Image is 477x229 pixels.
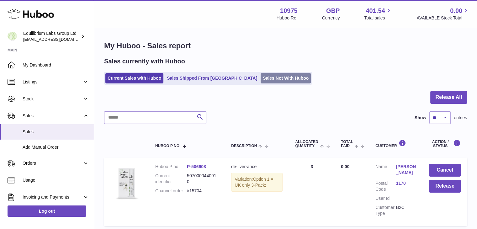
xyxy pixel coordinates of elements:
strong: 10975 [280,7,298,15]
span: Sales [23,113,82,119]
div: Action / Status [429,140,461,148]
dt: Name [375,164,396,177]
span: entries [454,115,467,121]
dd: B2C [396,205,416,216]
button: Release [429,180,461,193]
dt: Huboo P no [155,164,187,170]
td: 3 [289,157,335,226]
img: 3PackDeliverance_Front.jpg [110,164,142,203]
strong: GBP [326,7,340,15]
span: Orders [23,160,82,166]
span: Option 1 = UK only 3-Pack; [235,177,273,188]
span: Listings [23,79,82,85]
img: huboo@equilibriumlabs.com [8,32,17,41]
span: Add Manual Order [23,144,89,150]
a: Sales Not With Huboo [261,73,311,83]
button: Cancel [429,164,461,177]
h2: Sales currently with Huboo [104,57,185,66]
a: 1170 [396,180,416,186]
span: ALLOCATED Quantity [295,140,318,148]
span: [EMAIL_ADDRESS][DOMAIN_NAME] [23,37,92,42]
a: P-506608 [187,164,206,169]
a: Sales Shipped From [GEOGRAPHIC_DATA] [165,73,259,83]
dd: #15704 [187,188,219,194]
div: Customer [375,140,416,148]
a: 401.54 Total sales [364,7,392,21]
a: [PERSON_NAME] [396,164,416,176]
dt: Current identifier [155,173,187,185]
dt: User Id [375,195,396,201]
a: 0.00 AVAILABLE Stock Total [416,7,469,21]
span: Invoicing and Payments [23,194,82,200]
div: Variation: [231,173,283,192]
dt: Customer Type [375,205,396,216]
span: My Dashboard [23,62,89,68]
span: Sales [23,129,89,135]
dt: Postal Code [375,180,396,192]
div: Equilibrium Labs Group Ltd [23,30,80,42]
span: 0.00 [341,164,349,169]
label: Show [415,115,426,121]
div: Currency [322,15,340,21]
span: Description [231,144,257,148]
div: de-liver-ance [231,164,283,170]
span: Total paid [341,140,353,148]
span: Stock [23,96,82,102]
h1: My Huboo - Sales report [104,41,467,51]
span: 401.54 [366,7,385,15]
a: Current Sales with Huboo [105,73,163,83]
span: 0.00 [450,7,462,15]
div: Huboo Ref [277,15,298,21]
button: Release All [430,91,467,104]
dd: 5070000440910 [187,173,219,185]
span: Usage [23,177,89,183]
dt: Channel order [155,188,187,194]
span: AVAILABLE Stock Total [416,15,469,21]
a: Log out [8,205,86,217]
span: Total sales [364,15,392,21]
span: Huboo P no [155,144,179,148]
